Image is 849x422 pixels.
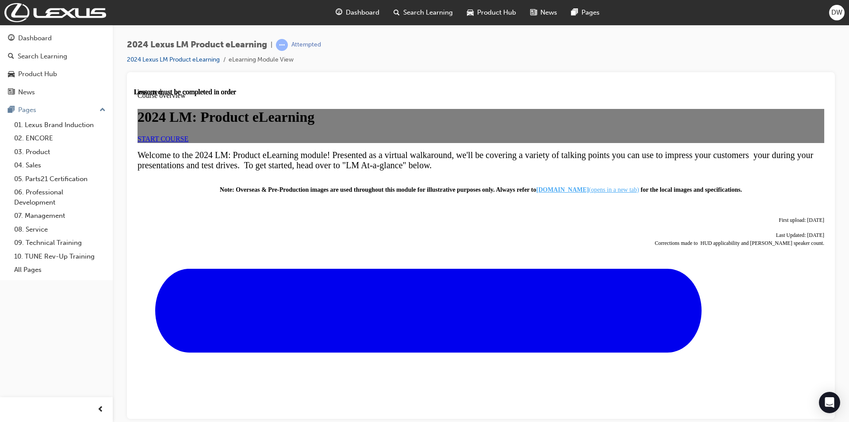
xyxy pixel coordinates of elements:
[127,40,267,50] span: 2024 Lexus LM Product eLearning
[455,98,505,105] span: (opens in a new tab)
[11,209,109,223] a: 07. Management
[8,106,15,114] span: pages-icon
[4,102,109,118] button: Pages
[11,172,109,186] a: 05. Parts21 Certification
[276,39,288,51] span: learningRecordVerb_ATTEMPT-icon
[540,8,557,18] span: News
[4,30,109,46] a: Dashboard
[4,66,109,82] a: Product Hub
[336,7,342,18] span: guage-icon
[831,8,842,18] span: DW
[271,40,272,50] span: |
[523,4,564,22] a: news-iconNews
[477,8,516,18] span: Product Hub
[18,69,57,79] div: Product Hub
[11,132,109,145] a: 02. ENCORE
[11,159,109,172] a: 04. Sales
[11,145,109,159] a: 03. Product
[346,8,379,18] span: Dashboard
[127,56,220,63] a: 2024 Lexus LM Product eLearning
[4,84,109,101] a: News
[402,98,505,105] a: [DOMAIN_NAME](opens in a new tab)
[4,21,690,37] h1: 2024 LM: Product eLearning
[645,129,690,135] span: First upload: [DATE]
[11,236,109,250] a: 09. Technical Training
[18,105,36,115] div: Pages
[229,55,294,65] li: eLearning Module View
[8,70,15,78] span: car-icon
[581,8,600,18] span: Pages
[8,35,15,43] span: guage-icon
[4,48,109,65] a: Search Learning
[564,4,607,22] a: pages-iconPages
[99,105,106,116] span: up-icon
[86,98,402,105] span: Note: Overseas & Pre-Production images are used throughout this module for illustrative purposes ...
[829,5,845,20] button: DW
[291,41,321,49] div: Attempted
[4,28,109,102] button: DashboardSearch LearningProduct HubNews
[394,7,400,18] span: search-icon
[571,7,578,18] span: pages-icon
[530,7,537,18] span: news-icon
[4,62,679,82] span: Welcome to the 2024 LM: Product eLearning module! Presented as a virtual walkaround, we'll be cov...
[467,7,474,18] span: car-icon
[8,53,14,61] span: search-icon
[11,250,109,263] a: 10. TUNE Rev-Up Training
[642,144,690,150] span: Last Updated: [DATE]
[18,87,35,97] div: News
[403,8,453,18] span: Search Learning
[460,4,523,22] a: car-iconProduct Hub
[819,392,840,413] div: Open Intercom Messenger
[11,263,109,277] a: All Pages
[8,89,15,97] span: news-icon
[507,98,608,105] strong: for the local images and specifications.
[11,186,109,209] a: 06. Professional Development
[4,47,54,54] a: START COURSE
[386,4,460,22] a: search-iconSearch Learning
[18,51,67,62] div: Search Learning
[18,33,52,43] div: Dashboard
[11,118,109,132] a: 01. Lexus Brand Induction
[97,404,104,415] span: prev-icon
[402,98,455,105] strong: [DOMAIN_NAME]
[4,3,106,22] img: Trak
[521,152,690,158] span: Corrections made to HUD applicability and [PERSON_NAME] speaker count.
[329,4,386,22] a: guage-iconDashboard
[11,223,109,236] a: 08. Service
